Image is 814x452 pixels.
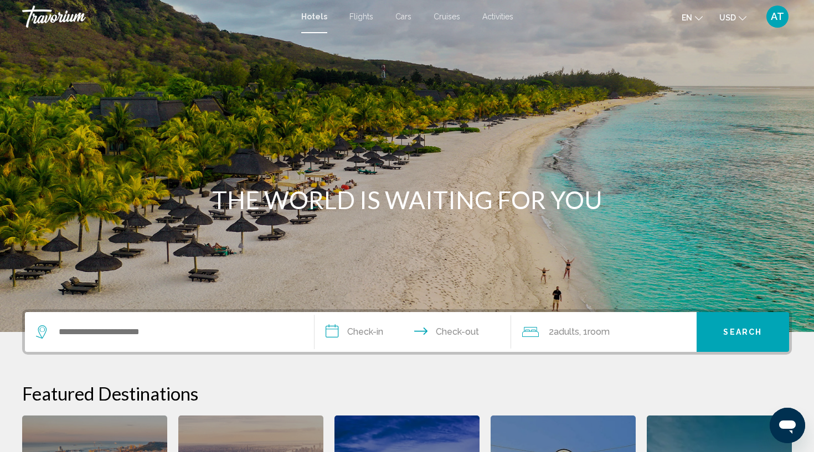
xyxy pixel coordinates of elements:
span: Adults [554,326,579,337]
span: en [682,13,692,22]
div: Search widget [25,312,789,352]
button: Travelers: 2 adults, 0 children [511,312,697,352]
button: Check in and out dates [315,312,511,352]
a: Travorium [22,6,290,28]
span: Search [723,328,762,337]
button: Change currency [719,9,746,25]
span: 2 [549,324,579,340]
a: Hotels [301,12,327,21]
span: USD [719,13,736,22]
span: Room [588,326,610,337]
span: , 1 [579,324,610,340]
button: Change language [682,9,703,25]
button: Search [697,312,790,352]
h1: THE WORLD IS WAITING FOR YOU [199,185,615,214]
h2: Featured Destinations [22,382,792,404]
button: User Menu [763,5,792,28]
span: AT [771,11,784,22]
a: Cruises [434,12,460,21]
iframe: Button to launch messaging window [770,408,805,443]
a: Flights [349,12,373,21]
a: Activities [482,12,513,21]
a: Cars [395,12,411,21]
